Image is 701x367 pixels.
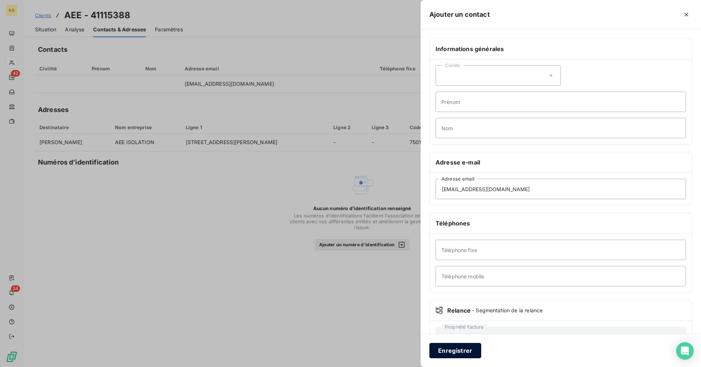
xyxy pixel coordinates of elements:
[436,266,686,286] input: placeholder
[472,307,543,314] span: - Segmentation de la relance
[436,240,686,260] input: placeholder
[436,179,686,199] input: placeholder
[436,306,686,315] div: Relance
[436,158,686,167] h6: Adresse e-mail
[429,9,490,20] h5: Ajouter un contact
[676,342,694,360] div: Open Intercom Messenger
[436,45,686,53] h6: Informations générales
[436,219,686,228] h6: Téléphones
[436,92,686,112] input: placeholder
[429,343,481,358] button: Enregistrer
[436,118,686,138] input: placeholder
